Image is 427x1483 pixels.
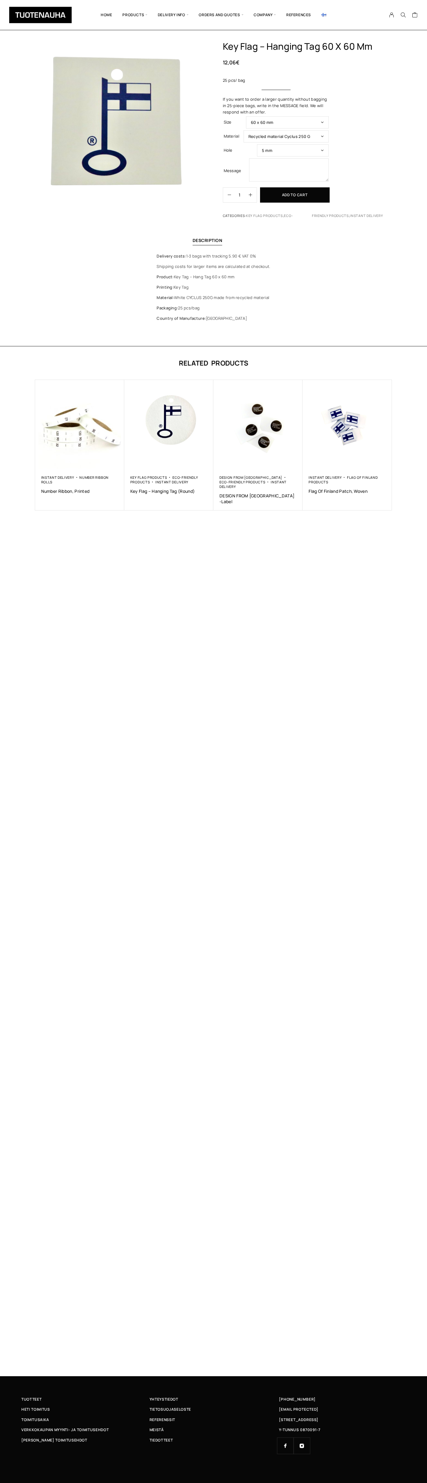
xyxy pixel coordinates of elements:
a: Instant delivery [350,213,383,218]
span: Orders and quotes [194,5,248,25]
a: Meistä [150,1427,278,1433]
p: Key Tag [157,284,270,290]
strong: Material: [157,295,174,300]
a: [PHONE_NUMBER] [279,1396,316,1402]
a: Verkkokaupan myynti- ja toimitusehdot [21,1427,150,1433]
a: Eco-friendly products [130,475,198,484]
a: Instant delivery [309,475,342,480]
img: e19d871d-0b25-4540-b4e4-94695cd8a6c5 [35,41,197,203]
a: Tuotteet [21,1396,150,1402]
a: Number ribbon rolls [41,475,109,484]
a: Yhteystiedot [150,1396,278,1402]
strong: Packaging: [157,305,178,311]
a: Toimitusaika [21,1416,150,1423]
input: Qty [231,188,249,202]
a: Key flag products [246,213,283,218]
span: Categories: , , [223,213,392,223]
a: Cart [412,12,418,19]
a: Flag of Finland patch, woven [309,488,385,494]
a: Referenssit [150,1416,278,1423]
a: Tietosuojaseloste [150,1406,278,1413]
a: Instant delivery [41,475,74,480]
span: Delivery info [153,5,194,25]
a: References [281,5,316,25]
span: 25 pcs/ bag If you want to order a larger quantity without bagging in 25-piece bags, write in the... [223,78,330,115]
a: Tiedotteet [150,1437,278,1443]
strong: Product: [157,274,174,280]
p: Shipping costs for larger items are calculated at checkout. [157,263,270,270]
span: Y-TUNNUS 0870091-7 [279,1427,320,1433]
a: [PERSON_NAME] toimitusehdot [21,1437,150,1443]
div: Related products [35,359,392,368]
span: Verkkokaupan myynti- ja toimitusehdot [21,1427,109,1433]
a: Key Flag – Hanging tag (round) [130,488,207,494]
a: Design From [GEOGRAPHIC_DATA] [219,475,282,480]
span: Products [117,5,152,25]
p: White CYCLUS 250G made from recycled material [157,294,270,301]
a: Instant delivery [219,480,287,489]
a: Eco-friendly products [219,480,265,484]
span: Company [248,5,281,25]
strong: Delivery costs: [157,253,186,259]
a: Number ribbon, printed [41,488,118,494]
a: Key flag products [130,475,167,480]
a: Description [193,237,222,243]
span: Heti toimitus [21,1406,50,1413]
span: Meistä [150,1427,164,1433]
a: Heti toimitus [21,1406,150,1413]
label: Hole [224,147,233,153]
p: 25 pcs/bag [157,305,270,311]
span: Toimitusaika [21,1416,49,1423]
label: Material [224,133,239,139]
span: Yhteystiedot [150,1396,178,1402]
span: Tuotteet [21,1396,42,1402]
button: Search [397,12,409,18]
span: Tiedotteet [150,1437,173,1443]
strong: Country of Manufacture: [157,316,206,321]
p: [GEOGRAPHIC_DATA] [157,315,270,322]
span: [STREET_ADDRESS] [279,1416,318,1423]
button: Add to cart [260,187,330,203]
a: Home [96,5,117,25]
span: Tietosuojaseloste [150,1406,191,1413]
a: Flag of Finland products [309,475,378,484]
a: Eco-friendly products [284,213,349,218]
p: Key Tag – Hang Tag 60 x 60 mm [157,274,270,280]
bdi: 12,06 [223,59,239,66]
label: Size [224,119,232,125]
p: 1-3 bags with tracking 5.90 € VAT 0% [157,253,270,259]
a: Instagram [294,1438,310,1454]
strong: Printing: [157,284,174,290]
span: Referenssit [150,1416,175,1423]
a: Facebook [277,1438,294,1454]
a: [email protected] [279,1406,318,1413]
img: Tuotenauha Oy [9,7,72,23]
span: [PERSON_NAME] toimitusehdot [21,1437,87,1443]
a: DESIGN FROM [GEOGRAPHIC_DATA] -label [219,493,296,504]
h1: Key Flag – Hanging tag 60 x 60 mm [223,41,392,52]
img: Suomi [321,13,326,16]
label: Message [224,168,241,173]
a: Instant delivery [155,480,188,484]
a: My Account [386,12,398,18]
span: € [236,59,239,66]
